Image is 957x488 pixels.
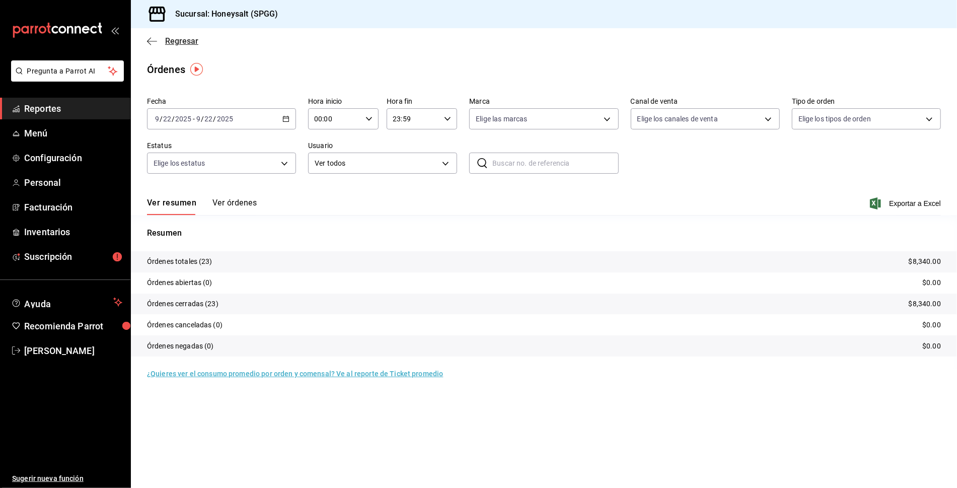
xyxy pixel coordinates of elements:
[12,473,122,484] span: Sugerir nueva función
[160,115,163,123] span: /
[909,299,941,309] p: $8,340.00
[24,126,122,140] span: Menú
[147,256,212,267] p: Órdenes totales (23)
[147,299,218,309] p: Órdenes cerradas (23)
[308,98,379,105] label: Hora inicio
[212,198,257,215] button: Ver órdenes
[909,256,941,267] p: $8,340.00
[24,176,122,189] span: Personal
[387,98,457,105] label: Hora fin
[476,114,527,124] span: Elige las marcas
[147,143,296,150] label: Estatus
[147,62,185,77] div: Órdenes
[193,115,195,123] span: -
[24,200,122,214] span: Facturación
[24,250,122,263] span: Suscripción
[175,115,192,123] input: ----
[147,36,198,46] button: Regresar
[196,115,201,123] input: --
[24,102,122,115] span: Reportes
[27,66,108,77] span: Pregunta a Parrot AI
[922,277,941,288] p: $0.00
[147,198,257,215] div: navigation tabs
[165,36,198,46] span: Regresar
[7,73,124,84] a: Pregunta a Parrot AI
[24,151,122,165] span: Configuración
[155,115,160,123] input: --
[631,98,780,105] label: Canal de venta
[469,98,618,105] label: Marca
[147,277,212,288] p: Órdenes abiertas (0)
[213,115,216,123] span: /
[798,114,871,124] span: Elige los tipos de orden
[216,115,234,123] input: ----
[24,296,109,308] span: Ayuda
[922,320,941,330] p: $0.00
[147,198,196,215] button: Ver resumen
[190,63,203,76] img: Tooltip marker
[24,319,122,333] span: Recomienda Parrot
[204,115,213,123] input: --
[163,115,172,123] input: --
[172,115,175,123] span: /
[792,98,941,105] label: Tipo de orden
[24,225,122,239] span: Inventarios
[24,344,122,358] span: [PERSON_NAME]
[315,158,438,169] span: Ver todos
[308,143,457,150] label: Usuario
[147,341,214,352] p: Órdenes negadas (0)
[147,227,941,239] p: Resumen
[872,197,941,210] button: Exportar a Excel
[147,98,296,105] label: Fecha
[111,26,119,34] button: open_drawer_menu
[147,370,443,378] a: ¿Quieres ver el consumo promedio por orden y comensal? Ve al reporte de Ticket promedio
[637,114,718,124] span: Elige los canales de venta
[11,60,124,82] button: Pregunta a Parrot AI
[492,153,618,173] input: Buscar no. de referencia
[167,8,278,20] h3: Sucursal: Honeysalt (SPGG)
[922,341,941,352] p: $0.00
[154,158,205,168] span: Elige los estatus
[201,115,204,123] span: /
[147,320,223,330] p: Órdenes canceladas (0)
